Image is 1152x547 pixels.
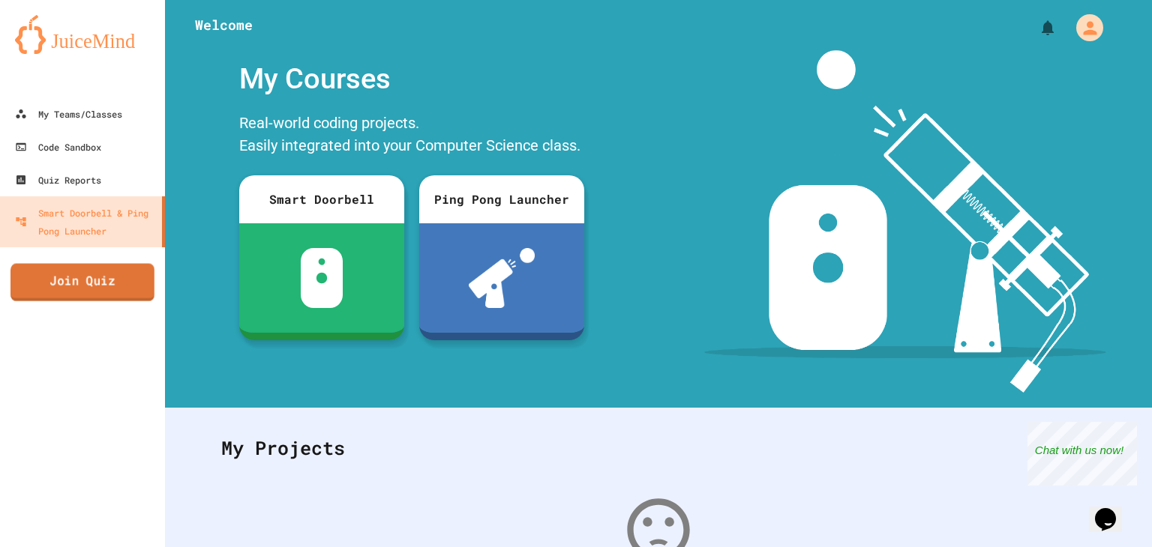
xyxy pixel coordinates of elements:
[239,175,404,223] div: Smart Doorbell
[1027,422,1137,486] iframe: chat widget
[15,138,101,156] div: Code Sandbox
[1089,487,1137,532] iframe: chat widget
[704,50,1106,393] img: banner-image-my-projects.png
[1011,15,1060,40] div: My Notifications
[419,175,584,223] div: Ping Pong Launcher
[469,248,535,308] img: ppl-with-ball.png
[15,105,122,123] div: My Teams/Classes
[232,50,592,108] div: My Courses
[232,108,592,164] div: Real-world coding projects. Easily integrated into your Computer Science class.
[301,248,343,308] img: sdb-white.svg
[1060,10,1107,45] div: My Account
[206,419,1111,477] div: My Projects
[15,171,101,189] div: Quiz Reports
[10,264,154,301] a: Join Quiz
[15,204,156,240] div: Smart Doorbell & Ping Pong Launcher
[15,15,150,54] img: logo-orange.svg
